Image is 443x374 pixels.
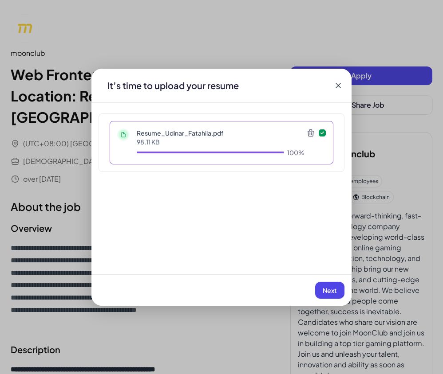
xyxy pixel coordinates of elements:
p: 98.11 KB [137,137,305,146]
div: 100% [287,148,305,157]
button: Next [315,282,344,299]
span: Next [323,286,337,294]
p: Resume_Udinar_Fatahila.pdf [137,129,305,137]
div: It’s time to upload your resume [100,79,246,92]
